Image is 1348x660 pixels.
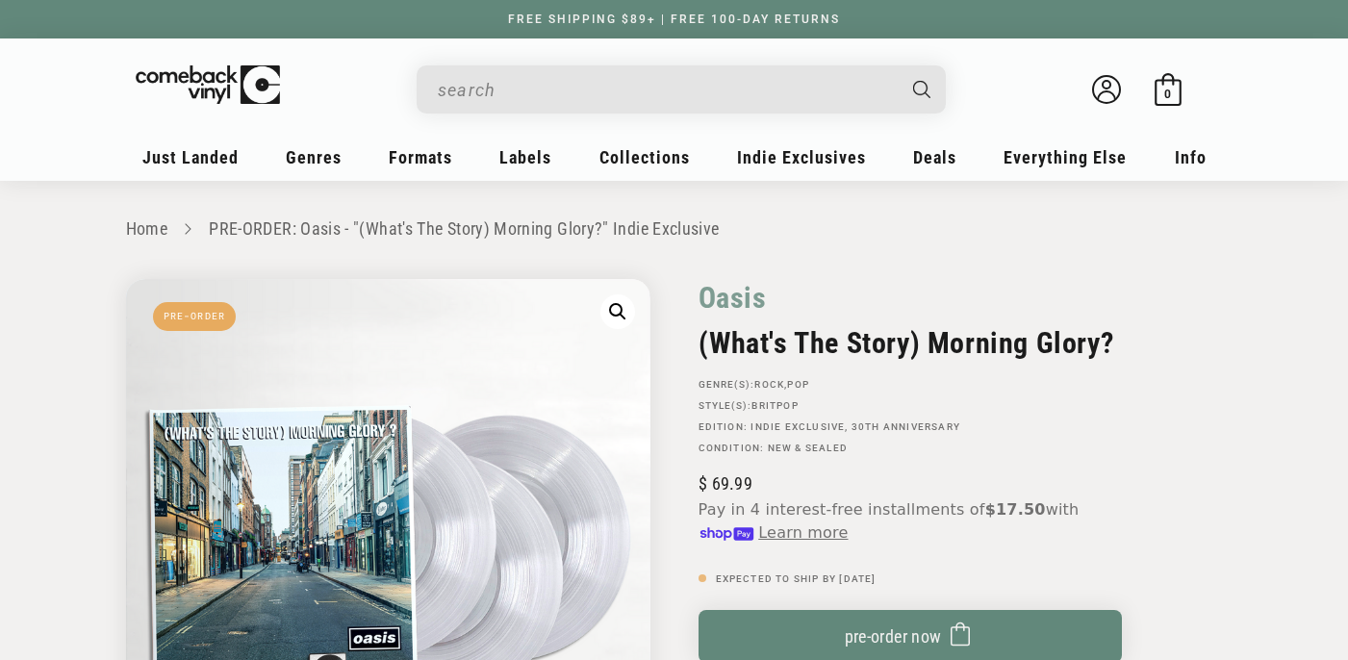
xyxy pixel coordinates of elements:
span: Labels [499,147,551,167]
span: Indie Exclusives [737,147,866,167]
span: Expected To Ship By [DATE] [716,573,877,584]
div: Search [417,65,946,114]
span: 0 [1164,87,1171,101]
span: Everything Else [1004,147,1127,167]
a: Home [126,218,167,239]
a: Oasis [699,279,767,317]
p: STYLE(S): [699,400,1122,412]
span: Deals [913,147,956,167]
p: Edition: , 30th Anniversary [699,421,1122,433]
a: FREE SHIPPING $89+ | FREE 100-DAY RETURNS [489,13,859,26]
span: Collections [599,147,690,167]
p: GENRE(S): , [699,379,1122,391]
button: Search [896,65,948,114]
p: Condition: New & Sealed [699,443,1122,454]
a: Indie Exclusive [750,421,845,432]
span: Formats [389,147,452,167]
a: Britpop [751,400,798,411]
input: search [438,70,894,110]
a: Pop [787,379,809,390]
span: 69.99 [699,473,752,494]
span: $ [699,473,707,494]
nav: breadcrumbs [126,216,1223,243]
span: pre-order now [845,626,942,647]
span: Just Landed [142,147,239,167]
span: Info [1175,147,1207,167]
span: Pre-Order [153,302,237,331]
span: Genres [286,147,342,167]
a: Rock [754,379,784,390]
a: PRE-ORDER: Oasis - "(What's The Story) Morning Glory?" Indie Exclusive [209,218,719,239]
h2: (What's The Story) Morning Glory? [699,326,1122,360]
